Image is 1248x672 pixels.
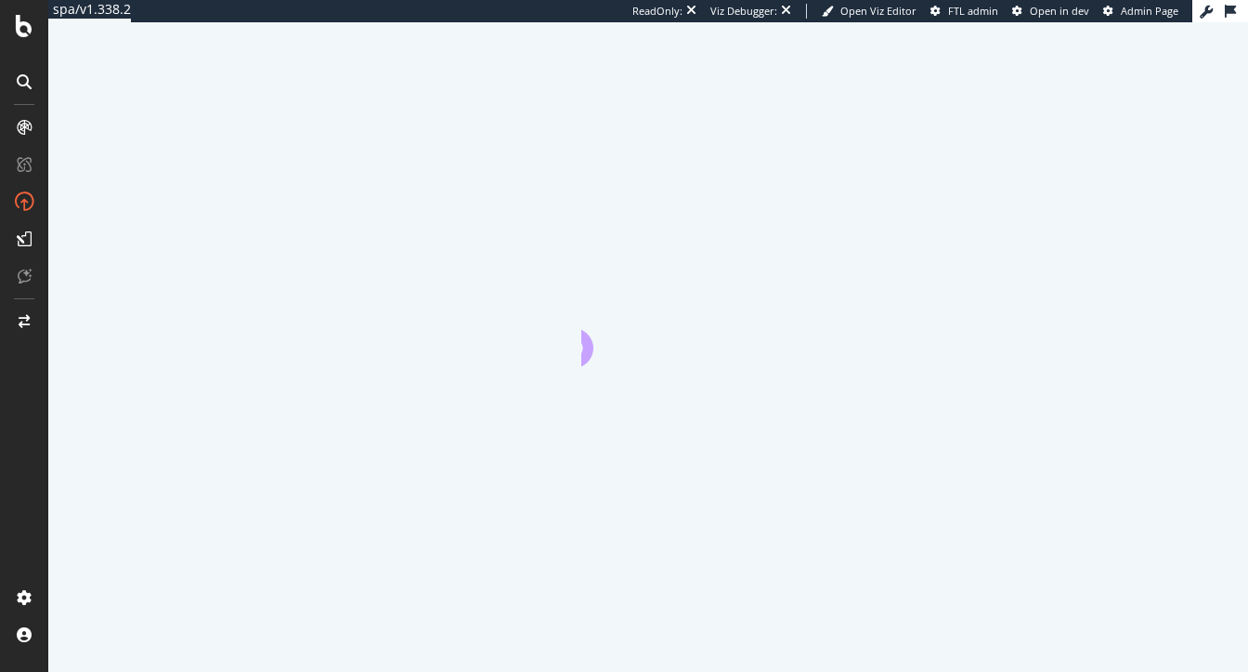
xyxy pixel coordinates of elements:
[1103,4,1178,19] a: Admin Page
[930,4,998,19] a: FTL admin
[840,4,916,18] span: Open Viz Editor
[948,4,998,18] span: FTL admin
[1012,4,1089,19] a: Open in dev
[1121,4,1178,18] span: Admin Page
[632,4,682,19] div: ReadOnly:
[710,4,777,19] div: Viz Debugger:
[581,299,715,366] div: animation
[822,4,916,19] a: Open Viz Editor
[1030,4,1089,18] span: Open in dev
